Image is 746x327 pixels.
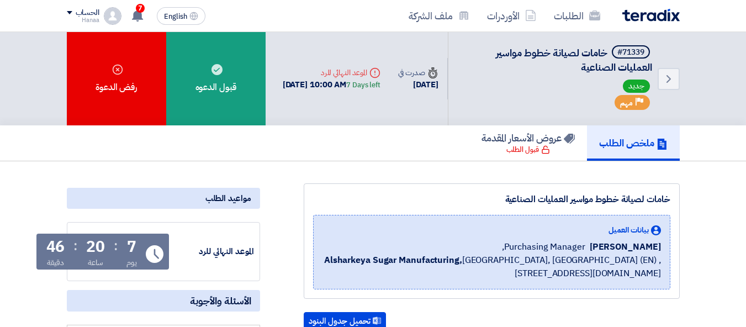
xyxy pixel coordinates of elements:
h5: ملخص الطلب [599,136,668,149]
div: الحساب [76,8,99,18]
span: الأسئلة والأجوبة [190,294,251,307]
div: قبول الطلب [506,144,550,155]
a: الطلبات [545,3,609,29]
div: الموعد النهائي للرد [283,67,380,78]
div: 7 Days left [346,80,380,91]
div: [DATE] [398,78,438,91]
h5: عروض الأسعار المقدمة [482,131,575,144]
div: الموعد النهائي للرد [171,245,254,258]
div: دقيقة [47,257,64,268]
b: Alsharkeya Sugar Manufacturing, [324,254,462,267]
div: مواعيد الطلب [67,188,260,209]
div: قبول الدعوه [166,32,266,125]
a: ملخص الطلب [587,125,680,161]
div: صدرت في [398,67,438,78]
img: profile_test.png [104,7,121,25]
a: عروض الأسعار المقدمة قبول الطلب [469,125,587,161]
a: ملف الشركة [400,3,478,29]
div: : [114,236,118,256]
div: خامات لصيانة خطوط مواسير العمليات الصناعية [313,193,670,206]
div: رفض الدعوة [67,32,166,125]
div: 20 [86,239,105,255]
span: 7 [136,4,145,13]
span: مهم [620,98,633,108]
span: خامات لصيانة خطوط مواسير العمليات الصناعية [496,45,652,75]
button: English [157,7,205,25]
div: 7 [127,239,136,255]
span: جديد [623,80,650,93]
div: ساعة [88,257,104,268]
span: Purchasing Manager, [502,240,585,254]
span: [PERSON_NAME] [590,240,661,254]
span: English [164,13,187,20]
div: [DATE] 10:00 AM [283,78,380,91]
img: Teradix logo [622,9,680,22]
div: 46 [46,239,65,255]
div: : [73,236,77,256]
div: Hanaa [67,17,99,23]
a: الأوردرات [478,3,545,29]
span: بيانات العميل [609,224,649,236]
div: #71339 [617,49,644,56]
span: [GEOGRAPHIC_DATA], [GEOGRAPHIC_DATA] (EN) ,[STREET_ADDRESS][DOMAIN_NAME] [322,254,661,280]
h5: خامات لصيانة خطوط مواسير العمليات الصناعية [462,45,652,74]
div: يوم [126,257,137,268]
